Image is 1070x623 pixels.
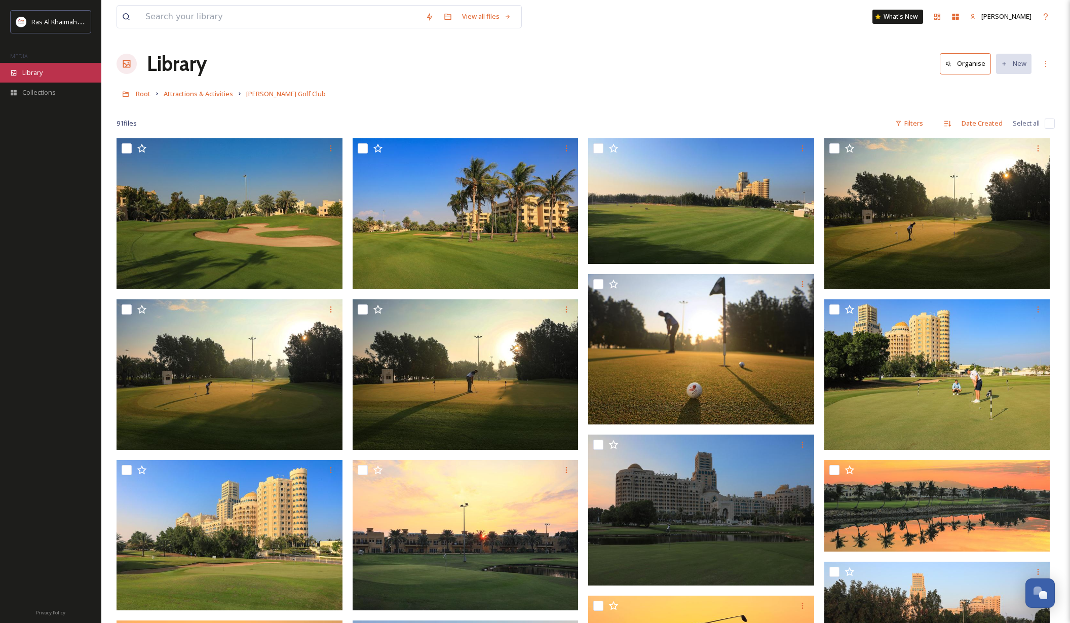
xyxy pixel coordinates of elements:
img: Al Hamra Golf Club.jpg [353,299,579,450]
img: Al Hamra Golf Club.jpg [824,299,1050,450]
img: Al Hamra Golf Club.jpg [588,435,814,586]
img: Al Hamra Golf Club.jpg [588,274,814,425]
span: Root [136,89,150,98]
div: Date Created [957,113,1008,133]
a: [PERSON_NAME] [965,7,1037,26]
span: [PERSON_NAME] Golf Club [246,89,326,98]
input: Search your library [140,6,421,28]
a: What's New [872,10,923,24]
a: Attractions & Activities [164,88,233,100]
a: View all files [457,7,516,26]
img: Al Hamra Golf Club.jpg [588,138,814,264]
img: Al Hamra Golf Club.jpg [117,138,342,289]
img: Al Hamra Golf Club.jpg [117,460,342,611]
span: Select all [1013,119,1040,128]
button: Organise [940,53,991,74]
img: Al Hamra Golf Club.jpg [353,460,579,611]
button: Open Chat [1025,578,1055,608]
a: Root [136,88,150,100]
span: Ras Al Khaimah Tourism Development Authority [31,17,175,26]
img: Al Hamra Golf Club.jpg [824,460,1050,552]
img: Logo_RAKTDA_RGB-01.png [16,17,26,27]
span: Attractions & Activities [164,89,233,98]
a: Privacy Policy [36,606,65,618]
span: Privacy Policy [36,609,65,616]
span: [PERSON_NAME] [981,12,1031,21]
span: Collections [22,88,56,97]
span: 91 file s [117,119,137,128]
span: Library [22,68,43,77]
span: MEDIA [10,52,28,60]
div: Filters [890,113,928,133]
a: Library [147,49,207,79]
button: New [996,54,1031,73]
a: [PERSON_NAME] Golf Club [246,88,326,100]
img: Al Hamra Golf Club.jpg [353,138,579,289]
img: Al Hamra Golf Club.jpg [117,299,342,450]
img: Al Hamra Golf Club.jpg [824,138,1050,289]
